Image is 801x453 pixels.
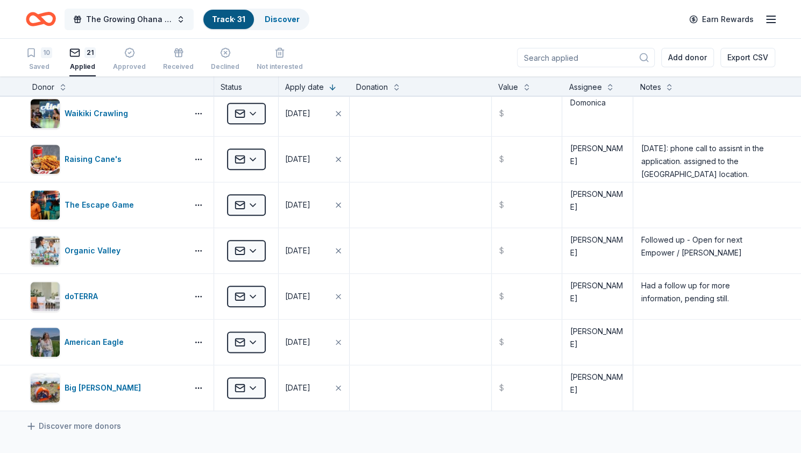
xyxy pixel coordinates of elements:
[113,43,146,76] button: Approved
[65,336,128,349] div: American Eagle
[683,10,760,29] a: Earn Rewards
[84,47,96,58] div: 21
[65,107,132,120] div: Waikiki Crawling
[569,81,601,94] div: Assignee
[634,275,774,318] textarea: Had a follow up for more information, pending still.
[65,153,126,166] div: Raising Cane's
[163,43,194,76] button: Received
[563,183,632,226] textarea: [PERSON_NAME]
[69,43,96,76] button: 21Applied
[563,229,632,272] textarea: [PERSON_NAME]
[113,62,146,71] div: Approved
[86,13,172,26] span: The Growing Ohana Fundraiser Gala
[285,290,310,303] div: [DATE]
[26,6,56,32] a: Home
[202,9,309,30] button: Track· 31Discover
[30,98,183,129] button: Image for Waikiki CrawlingWaikiki Crawling
[285,381,310,394] div: [DATE]
[211,62,239,71] div: Declined
[356,81,388,94] div: Donation
[32,81,54,94] div: Donor
[279,91,349,136] button: [DATE]
[563,366,632,409] textarea: [PERSON_NAME]
[279,182,349,228] button: [DATE]
[661,48,714,67] button: Add donor
[212,15,245,24] a: Track· 31
[720,48,775,67] button: Export CSV
[30,373,183,403] button: Image for Big AgnesBig [PERSON_NAME]
[563,321,632,364] textarea: [PERSON_NAME]
[257,43,303,76] button: Not interested
[214,76,279,96] div: Status
[30,144,183,174] button: Image for Raising Cane's Raising Cane's
[31,328,60,357] img: Image for American Eagle
[65,244,125,257] div: Organic Valley
[30,327,183,357] button: Image for American EagleAmerican Eagle
[634,229,774,272] textarea: Followed up - Open for next Empower / [PERSON_NAME]
[31,190,60,220] img: Image for The Escape Game
[285,199,310,211] div: [DATE]
[517,48,655,67] input: Search applied
[634,138,774,181] textarea: [DATE]: phone call to assisnt in the application. assigned to the [GEOGRAPHIC_DATA] location. Con...
[26,43,52,76] button: 10Saved
[26,62,52,71] div: Saved
[563,275,632,318] textarea: [PERSON_NAME]
[279,228,349,273] button: [DATE]
[285,244,310,257] div: [DATE]
[563,92,632,135] textarea: Domonica
[265,15,300,24] a: Discover
[69,62,96,71] div: Applied
[279,365,349,410] button: [DATE]
[65,199,138,211] div: The Escape Game
[31,282,60,311] img: Image for doTERRA
[31,145,60,174] img: Image for Raising Cane's
[41,47,52,58] div: 10
[285,153,310,166] div: [DATE]
[65,9,194,30] button: The Growing Ohana Fundraiser Gala
[30,190,183,220] button: Image for The Escape GameThe Escape Game
[257,62,303,71] div: Not interested
[31,99,60,128] img: Image for Waikiki Crawling
[163,62,194,71] div: Received
[285,81,324,94] div: Apply date
[31,373,60,402] img: Image for Big Agnes
[279,274,349,319] button: [DATE]
[65,290,102,303] div: doTERRA
[31,236,60,265] img: Image for Organic Valley
[563,138,632,181] textarea: [PERSON_NAME]
[640,81,661,94] div: Notes
[498,81,518,94] div: Value
[26,420,121,433] a: Discover more donors
[65,381,145,394] div: Big [PERSON_NAME]
[30,236,183,266] button: Image for Organic ValleyOrganic Valley
[30,281,183,312] button: Image for doTERRAdoTERRA
[211,43,239,76] button: Declined
[279,320,349,365] button: [DATE]
[279,137,349,182] button: [DATE]
[285,107,310,120] div: [DATE]
[285,336,310,349] div: [DATE]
